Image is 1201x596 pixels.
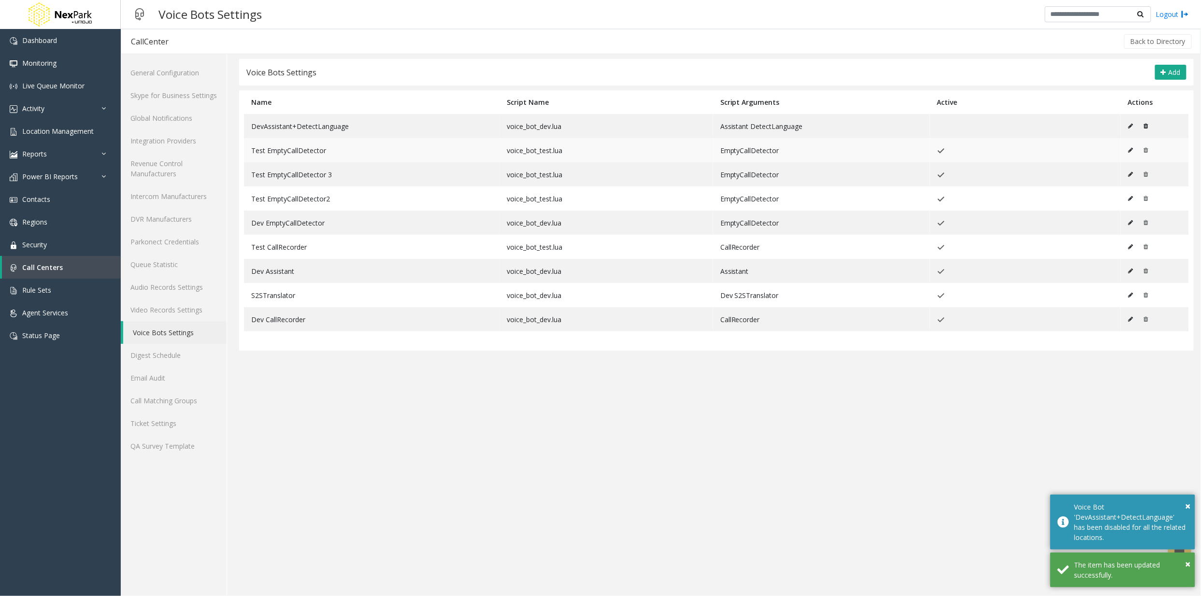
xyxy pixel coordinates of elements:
[10,332,17,340] img: 'icon'
[22,308,68,317] span: Agent Services
[1139,215,1149,230] button: An active VoiceBot cannot be deleted.
[1139,143,1149,157] button: An active VoiceBot cannot be deleted.
[10,128,17,136] img: 'icon'
[1074,560,1188,580] div: The item has been updated successfully.
[10,60,17,68] img: 'icon'
[22,81,85,90] span: Live Queue Monitor
[1155,65,1187,80] button: Add
[1186,557,1191,571] button: Close
[937,316,945,324] img: check
[121,230,227,253] a: Parkonect Credentials
[10,173,17,181] img: 'icon'
[937,268,945,276] img: check
[500,162,713,186] td: voice_bot_test.lua
[154,2,267,26] h3: Voice Bots Settings
[1169,68,1181,77] span: Add
[937,219,945,227] img: check
[713,307,930,331] td: CallRecorder
[1139,312,1149,326] button: An active VoiceBot cannot be deleted.
[244,211,500,235] td: Dev EmptyCallDetector
[121,208,227,230] a: DVR Manufacturers
[937,292,945,300] img: check
[1139,167,1149,182] button: An active VoiceBot cannot be deleted.
[1074,502,1188,542] div: Voice Bot 'DevAssistant+DetectLanguage' has been disabled for all the related locations.
[121,61,227,84] a: General Configuration
[713,259,930,283] td: Assistant
[244,259,500,283] td: Dev Assistant
[10,287,17,295] img: 'icon'
[10,310,17,317] img: 'icon'
[713,114,930,138] td: Assistant DetectLanguage
[121,129,227,152] a: Integration Providers
[10,241,17,249] img: 'icon'
[130,2,149,26] img: pageIcon
[1181,9,1189,19] img: logout
[500,114,713,138] td: voice_bot_dev.lua
[131,35,169,48] div: CallCenter
[500,138,713,162] td: voice_bot_test.lua
[121,253,227,276] a: Queue Statistic
[121,412,227,435] a: Ticket Settings
[244,114,500,138] td: DevAssistant+DetectLanguage
[121,107,227,129] a: Global Notifications
[713,211,930,235] td: EmptyCallDetector
[123,321,227,344] a: Voice Bots Settings
[1139,240,1149,254] button: An active VoiceBot cannot be deleted.
[121,344,227,367] a: Digest Schedule
[121,276,227,298] a: Audio Records Settings
[930,90,1121,114] th: Active
[1124,34,1192,49] button: Back to Directory
[244,307,500,331] td: Dev CallRecorder
[10,37,17,45] img: 'icon'
[2,256,121,279] a: Call Centers
[1156,9,1189,19] a: Logout
[22,263,63,272] span: Call Centers
[1139,264,1149,278] button: An active VoiceBot cannot be deleted.
[22,149,47,158] span: Reports
[10,151,17,158] img: 'icon'
[22,127,94,136] span: Location Management
[22,240,47,249] span: Security
[500,235,713,259] td: voice_bot_test.lua
[121,389,227,412] a: Call Matching Groups
[937,171,945,179] img: check
[22,58,57,68] span: Monitoring
[1186,499,1191,513] button: Close
[22,104,44,113] span: Activity
[244,186,500,211] td: Test EmptyCallDetector2
[500,211,713,235] td: voice_bot_dev.lua
[244,235,500,259] td: Test CallRecorder
[121,435,227,457] a: QA Survey Template
[500,283,713,307] td: voice_bot_dev.lua
[121,298,227,321] a: Video Records Settings
[500,186,713,211] td: voice_bot_test.lua
[713,283,930,307] td: Dev S2STranslator
[500,259,713,283] td: voice_bot_dev.lua
[22,36,57,45] span: Dashboard
[713,138,930,162] td: EmptyCallDetector
[1186,557,1191,570] span: ×
[22,217,47,227] span: Regions
[121,152,227,185] a: Revenue Control Manufacturers
[713,90,930,114] th: Script Arguments
[244,162,500,186] td: Test EmptyCallDetector 3
[937,243,945,252] img: check
[121,84,227,107] a: Skype for Business Settings
[244,90,500,114] th: Name
[244,138,500,162] td: Test EmptyCallDetector
[713,235,930,259] td: CallRecorder
[1121,90,1189,114] th: Actions
[246,66,316,79] div: Voice Bots Settings
[22,195,50,204] span: Contacts
[121,185,227,208] a: Intercom Manufacturers
[937,147,945,155] img: check
[10,83,17,90] img: 'icon'
[10,264,17,272] img: 'icon'
[500,307,713,331] td: voice_bot_dev.lua
[244,283,500,307] td: S2STranslator
[713,162,930,186] td: EmptyCallDetector
[22,172,78,181] span: Power BI Reports
[10,219,17,227] img: 'icon'
[10,105,17,113] img: 'icon'
[121,367,227,389] a: Email Audit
